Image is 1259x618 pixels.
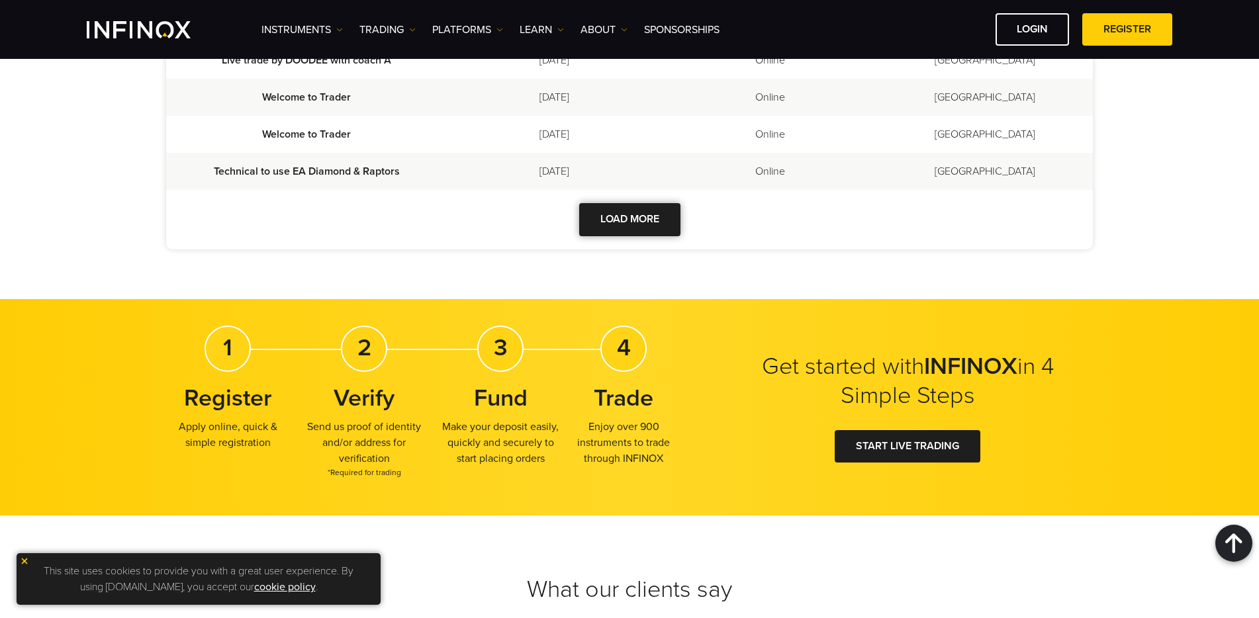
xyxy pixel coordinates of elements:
[166,116,447,153] td: Welcome to Trader
[878,153,1093,190] td: [GEOGRAPHIC_DATA]
[474,384,528,412] strong: Fund
[334,384,395,412] strong: Verify
[662,116,877,153] td: Online
[184,384,271,412] strong: Register
[594,384,653,412] strong: Trade
[579,203,680,236] button: Load More
[223,333,232,362] strong: 1
[432,22,503,38] a: PLATFORMS
[924,352,1017,380] strong: INFINOX
[835,430,980,463] a: START LIVE TRADING
[878,116,1093,153] td: [GEOGRAPHIC_DATA]
[359,22,416,38] a: TRADING
[166,42,447,79] td: Live trade by DOODEE with coach A
[662,153,877,190] td: Online
[878,79,1093,116] td: [GEOGRAPHIC_DATA]
[520,22,564,38] a: Learn
[261,22,343,38] a: Instruments
[447,79,662,116] td: [DATE]
[742,352,1073,410] h2: Get started with in 4 Simple Steps
[254,580,316,594] a: cookie policy
[878,42,1093,79] td: [GEOGRAPHIC_DATA]
[166,575,1093,604] h2: What our clients say
[1082,13,1172,46] a: REGISTER
[166,419,289,451] p: Apply online, quick & simple registration
[662,79,877,116] td: Online
[166,79,447,116] td: Welcome to Trader
[447,116,662,153] td: [DATE]
[617,333,631,362] strong: 4
[303,419,426,478] p: Send us proof of identity and/or address for verification
[303,466,426,478] span: *Required for trading
[662,42,877,79] td: Online
[447,42,662,79] td: [DATE]
[996,13,1069,46] a: LOGIN
[20,556,29,566] img: yellow close icon
[494,333,508,362] strong: 3
[357,333,371,362] strong: 2
[644,22,720,38] a: SPONSORSHIPS
[439,419,562,466] p: Make your deposit easily, quickly and securely to start placing orders
[562,419,685,466] p: Enjoy over 900 instruments to trade through INFINOX
[447,153,662,190] td: [DATE]
[581,22,628,38] a: ABOUT
[23,560,374,598] p: This site uses cookies to provide you with a great user experience. By using [DOMAIN_NAME], you a...
[87,21,222,38] a: INFINOX Logo
[166,153,447,190] td: Technical to use EA Diamond & Raptors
